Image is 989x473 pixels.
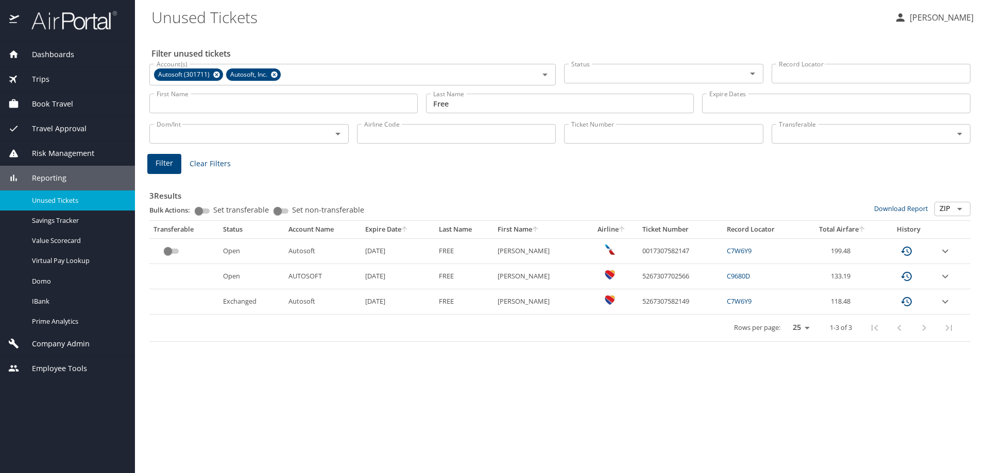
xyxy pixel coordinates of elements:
[723,221,803,238] th: Record Locator
[284,238,361,264] td: Autosoft
[952,202,967,216] button: Open
[361,264,435,289] td: [DATE]
[32,216,123,225] span: Savings Tracker
[619,226,626,233] button: sort
[493,221,586,238] th: First Name
[19,98,73,110] span: Book Travel
[154,225,215,234] div: Transferable
[803,238,882,264] td: 199.48
[939,295,951,308] button: expand row
[493,264,586,289] td: [PERSON_NAME]
[9,10,20,30] img: icon-airportal.png
[226,68,281,81] div: Autosoft, Inc.
[638,289,723,314] td: 5267307582149
[156,157,173,170] span: Filter
[284,264,361,289] td: AUTOSOFT
[19,123,87,134] span: Travel Approval
[219,264,284,289] td: Open
[939,270,951,283] button: expand row
[493,238,586,264] td: [PERSON_NAME]
[19,74,49,85] span: Trips
[939,245,951,257] button: expand row
[727,296,752,306] a: C7W6Y9
[219,221,284,238] th: Status
[435,221,493,238] th: Last Name
[435,264,493,289] td: FREE
[32,256,123,266] span: Virtual Pay Lookup
[19,148,94,159] span: Risk Management
[213,206,269,214] span: Set transferable
[219,238,284,264] td: Open
[890,8,978,27] button: [PERSON_NAME]
[745,66,760,81] button: Open
[874,204,928,213] a: Download Report
[734,324,780,331] p: Rows per page:
[32,276,123,286] span: Domo
[493,289,586,314] td: [PERSON_NAME]
[154,69,216,80] span: Autosoft (301711)
[605,270,615,280] img: Southwest Airlines
[532,226,539,233] button: sort
[785,320,813,336] select: rows per page
[830,324,852,331] p: 1-3 of 3
[361,238,435,264] td: [DATE]
[727,246,752,255] a: C7W6Y9
[331,127,345,141] button: Open
[586,221,638,238] th: Airline
[435,289,493,314] td: FREE
[605,244,615,255] img: American Airlines
[32,196,123,205] span: Unused Tickets
[32,296,123,306] span: IBank
[19,363,87,374] span: Employee Tools
[151,1,886,33] h1: Unused Tickets
[32,317,123,326] span: Prime Analytics
[803,264,882,289] td: 133.19
[20,10,117,30] img: airportal-logo.png
[149,221,970,342] table: custom pagination table
[361,221,435,238] th: Expire Date
[605,295,615,305] img: Southwest Airlines
[149,205,198,215] p: Bulk Actions:
[401,226,408,233] button: sort
[219,289,284,314] td: Exchanged
[292,206,364,214] span: Set non-transferable
[147,154,181,174] button: Filter
[284,221,361,238] th: Account Name
[19,172,66,184] span: Reporting
[154,68,223,81] div: Autosoft (301711)
[185,154,235,173] button: Clear Filters
[727,271,750,281] a: C9680D
[284,289,361,314] td: Autosoft
[538,67,552,82] button: Open
[19,49,74,60] span: Dashboards
[190,157,231,170] span: Clear Filters
[907,11,974,24] p: [PERSON_NAME]
[149,184,970,202] h3: 3 Results
[803,221,882,238] th: Total Airfare
[19,338,90,349] span: Company Admin
[882,221,935,238] th: History
[638,238,723,264] td: 0017307582147
[638,264,723,289] td: 5267307702566
[361,289,435,314] td: [DATE]
[435,238,493,264] td: FREE
[32,236,123,246] span: Value Scorecard
[952,127,967,141] button: Open
[151,45,973,62] h2: Filter unused tickets
[859,226,866,233] button: sort
[638,221,723,238] th: Ticket Number
[226,69,274,80] span: Autosoft, Inc.
[803,289,882,314] td: 118.48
